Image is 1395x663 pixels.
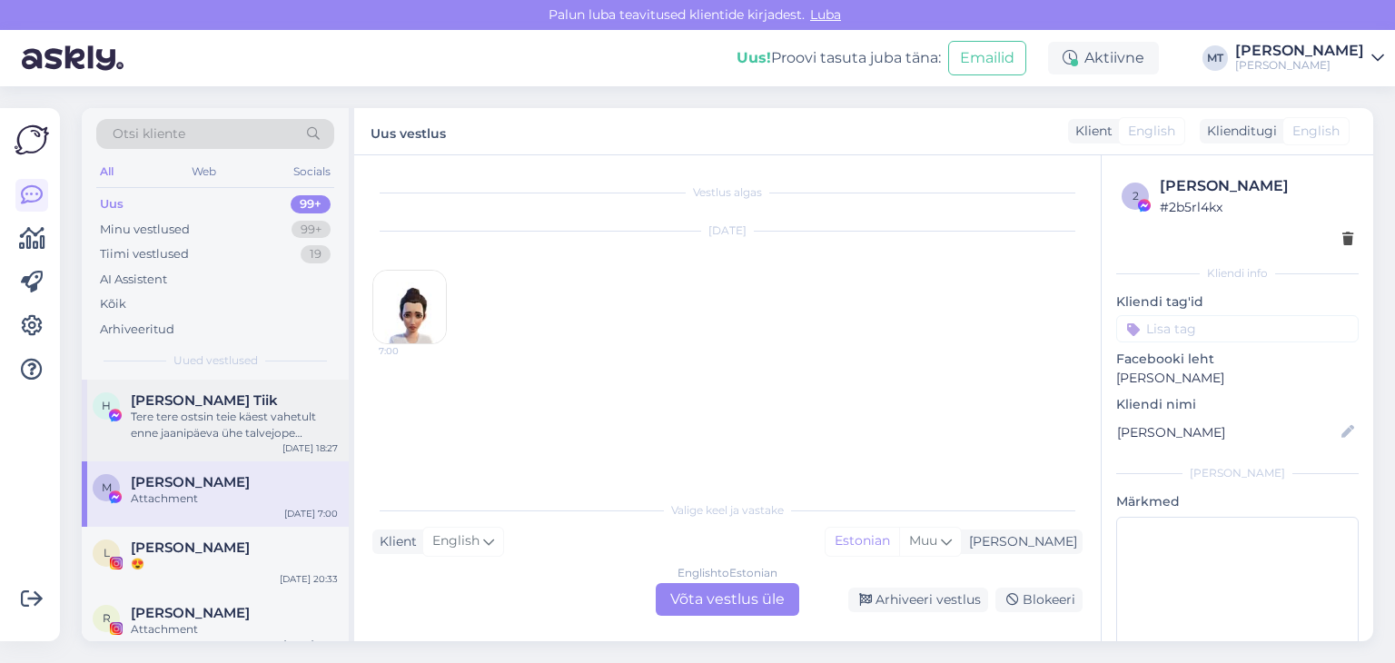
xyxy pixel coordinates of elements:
[131,392,278,409] span: Helerin Tiik
[432,531,480,551] span: English
[291,195,331,213] div: 99+
[1068,122,1113,141] div: Klient
[188,160,220,183] div: Web
[131,539,250,556] span: Leele Lahi
[805,6,846,23] span: Luba
[96,160,117,183] div: All
[962,532,1077,551] div: [PERSON_NAME]
[909,532,937,549] span: Muu
[15,123,49,157] img: Askly Logo
[371,119,446,143] label: Uus vestlus
[131,474,250,490] span: Mari-Liis Treimut
[1116,292,1359,312] p: Kliendi tag'id
[373,271,446,343] img: Attachment
[737,49,771,66] b: Uus!
[280,572,338,586] div: [DATE] 20:33
[113,124,185,143] span: Otsi kliente
[372,502,1083,519] div: Valige keel ja vastake
[1116,315,1359,342] input: Lisa tag
[100,245,189,263] div: Tiimi vestlused
[848,588,988,612] div: Arhiveeri vestlus
[100,295,126,313] div: Kõik
[1116,395,1359,414] p: Kliendi nimi
[100,271,167,289] div: AI Assistent
[1128,122,1175,141] span: English
[1160,197,1353,217] div: # 2b5rl4kx
[1117,422,1338,442] input: Lisa nimi
[1116,369,1359,388] p: [PERSON_NAME]
[131,409,338,441] div: Tere tere ostsin teie käest vahetult enne jaanipäeva ühe talvejope ploomililla ning numbrile xxs....
[379,344,447,358] span: 7:00
[948,41,1026,75] button: Emailid
[1116,350,1359,369] p: Facebooki leht
[1116,465,1359,481] div: [PERSON_NAME]
[100,321,174,339] div: Arhiveeritud
[131,490,338,507] div: Attachment
[173,352,258,369] span: Uued vestlused
[131,621,338,638] div: Attachment
[826,528,899,555] div: Estonian
[104,546,110,559] span: L
[1292,122,1340,141] span: English
[100,195,124,213] div: Uus
[282,441,338,455] div: [DATE] 18:27
[1116,492,1359,511] p: Märkmed
[284,507,338,520] div: [DATE] 7:00
[1200,122,1277,141] div: Klienditugi
[1235,44,1364,58] div: [PERSON_NAME]
[290,160,334,183] div: Socials
[283,638,338,651] div: [DATE] 14:16
[103,611,111,625] span: R
[301,245,331,263] div: 19
[131,556,338,572] div: 😍
[678,565,777,581] div: English to Estonian
[656,583,799,616] div: Võta vestlus üle
[102,399,111,412] span: H
[372,532,417,551] div: Klient
[1048,42,1159,74] div: Aktiivne
[131,605,250,621] span: Robin Hunt
[102,480,112,494] span: M
[1202,45,1228,71] div: MT
[1235,44,1384,73] a: [PERSON_NAME][PERSON_NAME]
[995,588,1083,612] div: Blokeeri
[372,184,1083,201] div: Vestlus algas
[1133,189,1139,203] span: 2
[100,221,190,239] div: Minu vestlused
[1235,58,1364,73] div: [PERSON_NAME]
[1160,175,1353,197] div: [PERSON_NAME]
[737,47,941,69] div: Proovi tasuta juba täna:
[372,223,1083,239] div: [DATE]
[292,221,331,239] div: 99+
[1116,265,1359,282] div: Kliendi info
